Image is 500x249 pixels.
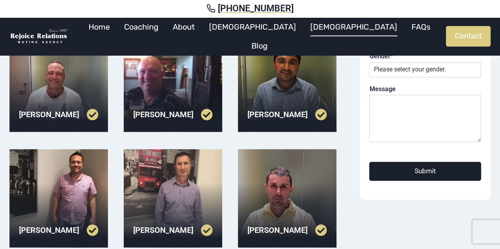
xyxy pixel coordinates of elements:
button: Submit [369,162,481,180]
nav: Primary Navigation [73,17,446,55]
label: Message [369,85,481,94]
a: Home [81,17,117,36]
label: Gender [369,52,481,61]
a: Contact [446,26,491,47]
a: [DEMOGRAPHIC_DATA] [303,17,404,36]
a: Blog [244,36,275,55]
a: [DEMOGRAPHIC_DATA] [202,17,303,36]
a: FAQs [404,17,438,36]
img: Rejoice Relations [9,28,69,45]
a: Coaching [117,17,166,36]
a: About [166,17,202,36]
span: [PHONE_NUMBER] [218,3,294,14]
a: [PHONE_NUMBER] [9,3,491,14]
